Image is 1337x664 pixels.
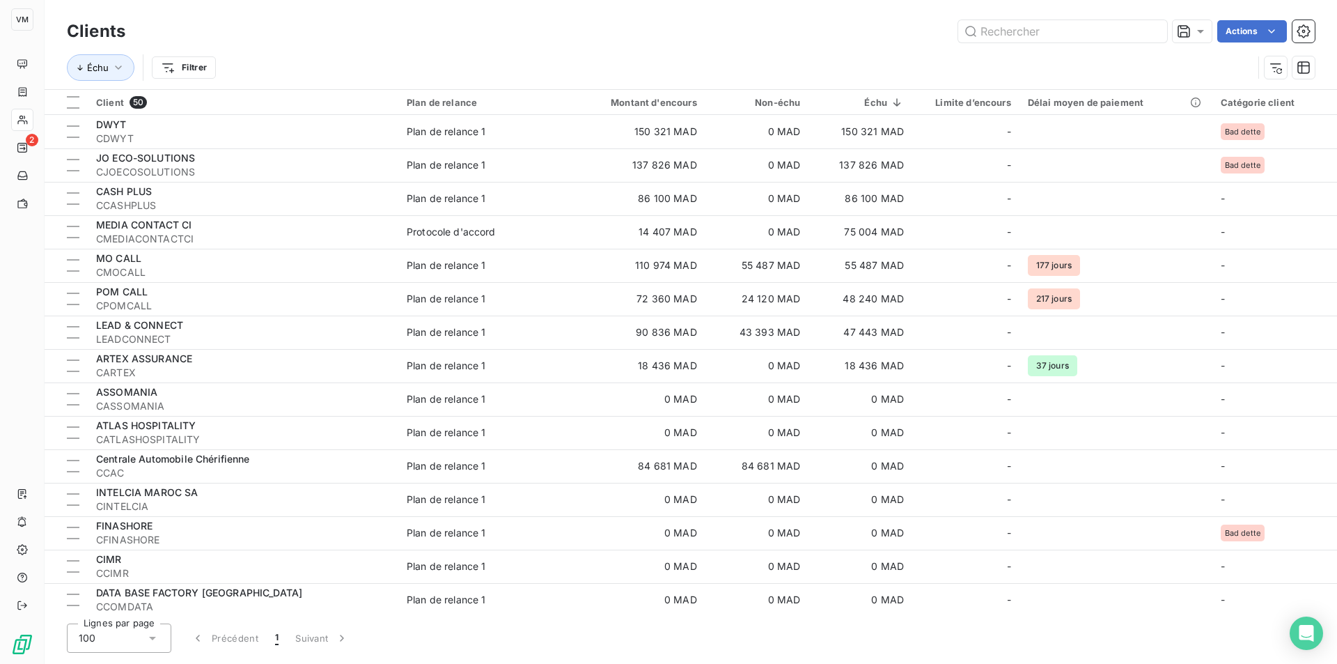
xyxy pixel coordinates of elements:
[705,449,809,483] td: 84 681 MAD
[705,583,809,617] td: 0 MAD
[1225,128,1260,136] span: Bad dette
[96,165,390,179] span: CJOECOSOLUTIONS
[705,249,809,282] td: 55 487 MAD
[1007,392,1011,406] span: -
[1290,617,1323,650] div: Open Intercom Messenger
[1007,593,1011,607] span: -
[566,349,705,383] td: 18 436 MAD
[566,449,705,483] td: 84 681 MAD
[808,316,912,349] td: 47 443 MAD
[808,550,912,583] td: 0 MAD
[705,383,809,416] td: 0 MAD
[1007,459,1011,473] span: -
[1007,325,1011,339] span: -
[1221,560,1225,572] span: -
[96,265,390,279] span: CMOCALL
[1221,426,1225,438] span: -
[808,215,912,249] td: 75 004 MAD
[1007,359,1011,373] span: -
[96,533,390,547] span: CFINASHORE
[407,593,486,607] div: Plan de relance 1
[96,600,390,614] span: CCOMDATA
[96,433,390,447] span: CATLASHOSPITALITY
[407,392,486,406] div: Plan de relance 1
[407,359,486,373] div: Plan de relance 1
[566,282,705,316] td: 72 360 MAD
[1007,258,1011,272] span: -
[714,97,801,108] div: Non-échu
[1221,360,1225,371] span: -
[96,566,390,580] span: CCIMR
[1028,97,1204,108] div: Délai moyen de paiement
[96,520,153,532] span: FINASHORE
[87,62,109,73] span: Échu
[407,97,558,108] div: Plan de relance
[705,115,809,148] td: 0 MAD
[566,115,705,148] td: 150 321 MAD
[130,96,147,109] span: 50
[705,316,809,349] td: 43 393 MAD
[705,516,809,550] td: 0 MAD
[96,587,302,599] span: DATA BASE FACTORY [GEOGRAPHIC_DATA]
[407,125,486,139] div: Plan de relance 1
[1028,288,1080,309] span: 217 jours
[566,583,705,617] td: 0 MAD
[96,386,157,398] span: ASSOMANIA
[407,559,486,573] div: Plan de relance 1
[11,633,33,656] img: Logo LeanPay
[407,258,486,272] div: Plan de relance 1
[566,550,705,583] td: 0 MAD
[705,483,809,516] td: 0 MAD
[96,132,390,146] span: CDWYT
[808,249,912,282] td: 55 487 MAD
[407,158,486,172] div: Plan de relance 1
[1028,255,1080,276] span: 177 jours
[67,19,125,44] h3: Clients
[407,192,486,206] div: Plan de relance 1
[566,215,705,249] td: 14 407 MAD
[152,56,216,79] button: Filtrer
[407,292,486,306] div: Plan de relance 1
[808,282,912,316] td: 48 240 MAD
[96,453,250,465] span: Centrale Automobile Chérifienne
[96,299,390,313] span: CPOMCALL
[96,319,183,331] span: LEAD & CONNECT
[1007,158,1011,172] span: -
[1225,161,1260,169] span: Bad dette
[958,20,1167,43] input: Rechercher
[1221,97,1329,108] div: Catégorie client
[1007,292,1011,306] span: -
[96,353,192,364] span: ARTEX ASSURANCE
[11,8,33,31] div: VM
[808,583,912,617] td: 0 MAD
[275,631,279,645] span: 1
[808,483,912,516] td: 0 MAD
[1221,393,1225,405] span: -
[566,249,705,282] td: 110 974 MAD
[1007,125,1011,139] span: -
[1007,493,1011,507] span: -
[1028,355,1077,376] span: 37 jours
[1221,259,1225,271] span: -
[566,416,705,449] td: 0 MAD
[96,185,152,197] span: CASH PLUS
[182,624,267,653] button: Précédent
[1007,192,1011,206] span: -
[808,516,912,550] td: 0 MAD
[96,466,390,480] span: CCAC
[96,219,191,231] span: MEDIA CONTACT CI
[26,134,38,146] span: 2
[96,232,390,246] span: CMEDIACONTACTCI
[407,459,486,473] div: Plan de relance 1
[817,97,904,108] div: Échu
[1221,192,1225,204] span: -
[96,500,390,514] span: CINTELCIA
[96,399,390,413] span: CASSOMANIA
[705,282,809,316] td: 24 120 MAD
[1007,225,1011,239] span: -
[407,225,496,239] div: Protocole d'accord
[1221,594,1225,605] span: -
[96,118,127,130] span: DWYT
[96,252,141,264] span: MO CALL
[808,416,912,449] td: 0 MAD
